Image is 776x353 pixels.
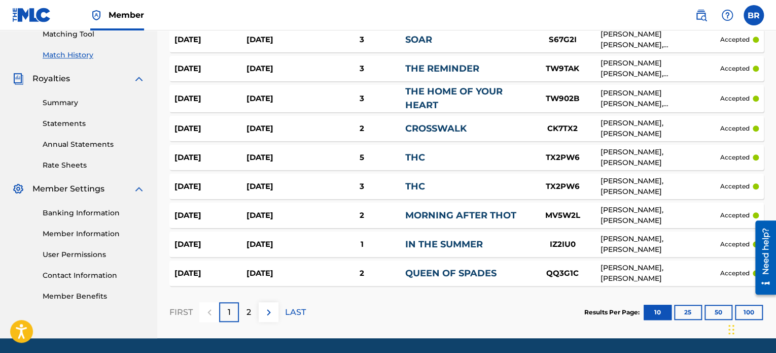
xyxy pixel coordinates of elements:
[319,268,405,279] div: 2
[691,5,711,25] a: Public Search
[405,239,483,250] a: IN THE SUMMER
[319,93,405,105] div: 3
[246,239,319,250] div: [DATE]
[246,210,319,221] div: [DATE]
[405,268,497,279] a: QUEEN OF SPADES
[319,152,405,164] div: 5
[695,9,707,21] img: search
[43,160,145,171] a: Rate Sheets
[405,86,503,111] a: THE HOME OF YOUR HEART
[133,183,145,195] img: expand
[601,58,720,79] div: [PERSON_NAME] [PERSON_NAME], [PERSON_NAME]
[174,239,246,250] div: [DATE]
[12,73,24,85] img: Royalties
[674,305,702,320] button: 25
[43,29,145,40] a: Matching Tool
[174,181,246,192] div: [DATE]
[524,239,601,250] div: IZ2IU0
[720,240,750,249] p: accepted
[601,29,720,50] div: [PERSON_NAME] [PERSON_NAME], [PERSON_NAME]
[319,181,405,192] div: 3
[524,152,601,164] div: TX2PW6
[720,182,750,191] p: accepted
[12,8,51,22] img: MLC Logo
[43,229,145,239] a: Member Information
[720,64,750,73] p: accepted
[524,268,601,279] div: QQ3G1C
[133,73,145,85] img: expand
[319,239,405,250] div: 1
[174,63,246,75] div: [DATE]
[43,249,145,260] a: User Permissions
[319,210,405,221] div: 2
[405,210,516,221] a: MORNING AFTER THOT
[246,181,319,192] div: [DATE]
[405,152,425,163] a: THC
[174,210,246,221] div: [DATE]
[169,306,193,318] p: FIRST
[720,124,750,133] p: accepted
[32,73,70,85] span: Royalties
[405,123,467,134] a: CROSSWALK
[717,5,737,25] div: Help
[43,139,145,150] a: Annual Statements
[601,118,720,139] div: [PERSON_NAME], [PERSON_NAME]
[246,93,319,105] div: [DATE]
[174,93,246,105] div: [DATE]
[720,269,750,278] p: accepted
[721,9,733,21] img: help
[109,9,144,21] span: Member
[601,88,720,109] div: [PERSON_NAME] [PERSON_NAME], [PERSON_NAME]
[644,305,672,320] button: 10
[319,123,405,135] div: 2
[524,93,601,105] div: TW902B
[524,63,601,75] div: TW9TAK
[748,217,776,299] iframe: Resource Center
[12,183,24,195] img: Member Settings
[246,268,319,279] div: [DATE]
[263,306,275,318] img: right
[720,211,750,220] p: accepted
[246,63,319,75] div: [DATE]
[725,304,776,353] iframe: Chat Widget
[43,270,145,281] a: Contact Information
[246,34,319,46] div: [DATE]
[174,152,246,164] div: [DATE]
[601,234,720,255] div: [PERSON_NAME], [PERSON_NAME]
[43,208,145,218] a: Banking Information
[524,34,601,46] div: S67G2I
[174,34,246,46] div: [DATE]
[720,153,750,162] p: accepted
[319,63,405,75] div: 3
[90,9,102,21] img: Top Rightsholder
[728,314,734,345] div: Drag
[43,291,145,302] a: Member Benefits
[524,123,601,135] div: CK7TX2
[524,210,601,221] div: MV5W2L
[32,183,104,195] span: Member Settings
[704,305,732,320] button: 50
[43,50,145,60] a: Match History
[43,118,145,129] a: Statements
[601,147,720,168] div: [PERSON_NAME], [PERSON_NAME]
[405,63,479,74] a: THE REMINDER
[405,34,432,45] a: SOAR
[43,98,145,108] a: Summary
[319,34,405,46] div: 3
[174,123,246,135] div: [DATE]
[246,306,251,318] p: 2
[601,263,720,284] div: [PERSON_NAME], [PERSON_NAME]
[174,268,246,279] div: [DATE]
[584,308,642,317] p: Results Per Page:
[744,5,764,25] div: User Menu
[228,306,231,318] p: 1
[601,205,720,226] div: [PERSON_NAME], [PERSON_NAME]
[285,306,306,318] p: LAST
[405,181,425,192] a: THC
[246,123,319,135] div: [DATE]
[601,176,720,197] div: [PERSON_NAME], [PERSON_NAME]
[720,35,750,44] p: accepted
